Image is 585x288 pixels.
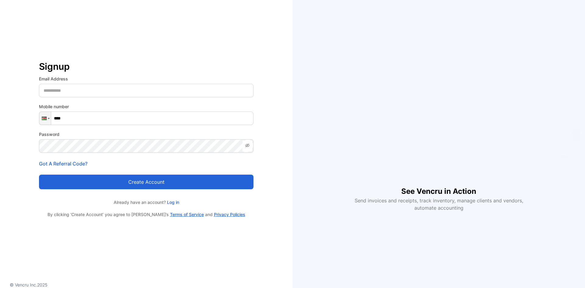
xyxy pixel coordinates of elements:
label: Password [39,131,253,137]
div: Kenya: + 254 [39,112,51,125]
p: Signup [39,59,253,74]
img: vencru logo [39,24,69,57]
p: Already have an account? [39,199,253,205]
button: Create account [39,175,253,189]
iframe: YouTube video player [350,77,527,176]
a: Privacy Policies [214,212,245,217]
label: Email Address [39,76,253,82]
label: Mobile number [39,103,253,110]
p: By clicking ‘Create Account’ you agree to [PERSON_NAME]’s and [39,212,253,218]
a: Terms of Service [170,212,204,217]
a: Log in [166,200,179,205]
p: Send invoices and receipts, track inventory, manage clients and vendors, automate accounting [351,197,526,212]
h1: See Vencru in Action [401,176,476,197]
p: Got A Referral Code? [39,160,253,167]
